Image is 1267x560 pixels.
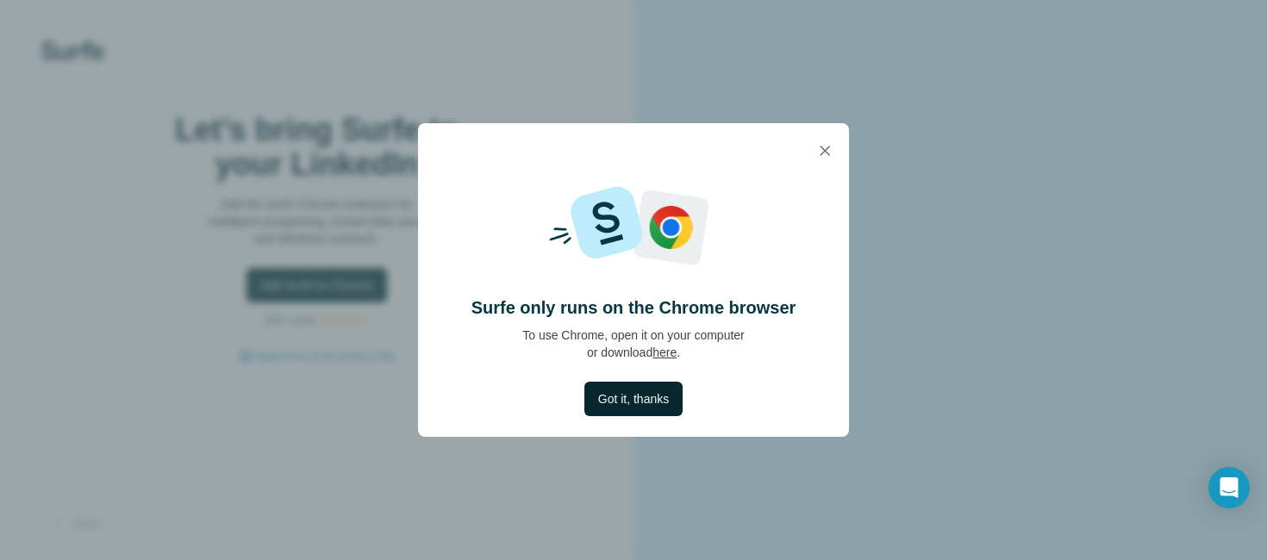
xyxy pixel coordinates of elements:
button: Got it, thanks [584,382,683,416]
img: Surfe and Google logos [524,178,743,275]
a: here [652,345,677,359]
div: Open Intercom Messenger [1208,467,1250,508]
span: Got it, thanks [598,390,669,408]
p: To use Chrome, open it on your computer or download . [522,327,745,361]
h4: Surfe only runs on the Chrome browser [471,296,796,320]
